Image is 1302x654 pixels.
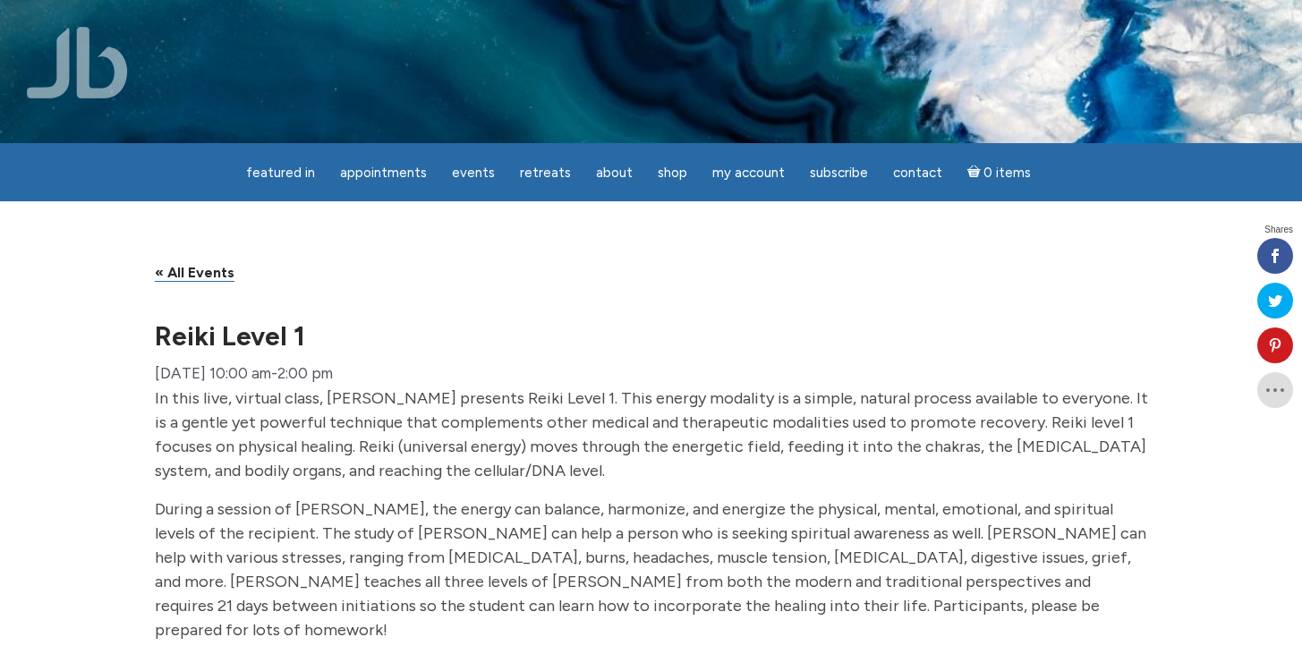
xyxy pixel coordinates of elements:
a: Events [441,156,506,191]
h1: Reiki Level 1 [155,323,1148,349]
span: Shop [658,165,687,181]
a: featured in [235,156,326,191]
a: Cart0 items [957,154,1042,191]
a: My Account [702,156,796,191]
i: Cart [967,165,984,181]
a: Subscribe [799,156,879,191]
span: Shares [1264,225,1293,234]
a: « All Events [155,264,234,282]
span: My Account [712,165,785,181]
p: In this live, virtual class, [PERSON_NAME] presents Reiki Level 1. This energy modality is a simp... [155,386,1148,483]
p: During a session of [PERSON_NAME], the energy can balance, harmonize, and energize the physical, ... [155,497,1148,642]
span: [DATE] 10:00 am [155,364,271,382]
a: Retreats [509,156,582,191]
a: About [585,156,643,191]
span: 2:00 pm [277,364,333,382]
a: Appointments [329,156,438,191]
span: Retreats [520,165,571,181]
span: Contact [893,165,942,181]
img: Jamie Butler. The Everyday Medium [27,27,128,98]
span: 0 items [983,166,1031,180]
a: Contact [882,156,953,191]
div: - [155,360,333,387]
span: Subscribe [810,165,868,181]
span: Appointments [340,165,427,181]
a: Shop [647,156,698,191]
span: Events [452,165,495,181]
span: featured in [246,165,315,181]
span: About [596,165,633,181]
